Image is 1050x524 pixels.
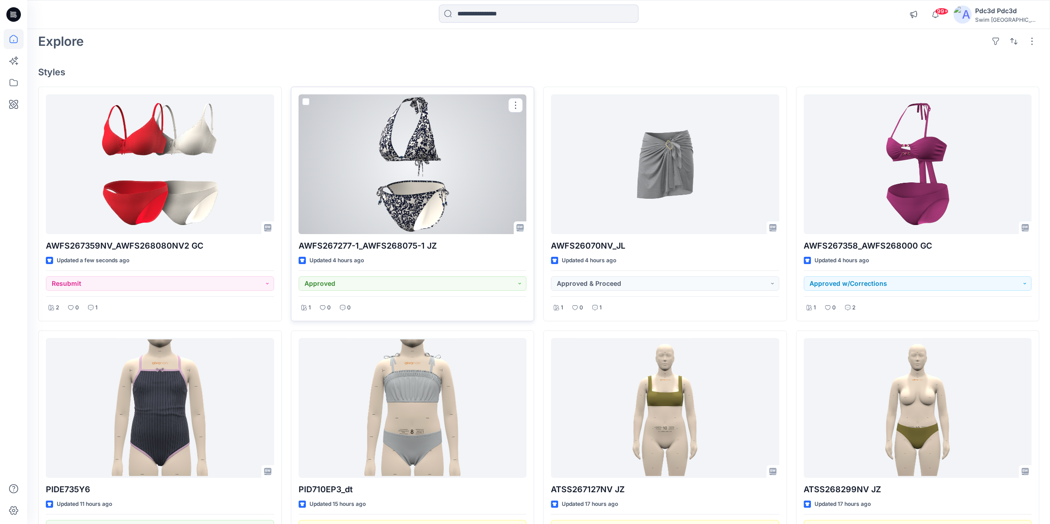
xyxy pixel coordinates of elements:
p: Updated a few seconds ago [57,256,129,265]
p: ATSS267127NV JZ [551,483,779,496]
div: Swim [GEOGRAPHIC_DATA] [975,16,1039,23]
h2: Explore [38,34,84,49]
p: 2 [56,303,59,313]
p: AWFS267277-1_AWFS268075-1 JZ [299,240,527,252]
p: 0 [327,303,331,313]
span: 99+ [935,8,948,15]
p: AWFS267358_AWFS268000 GC [804,240,1032,252]
a: AWFS267277-1_AWFS268075-1 JZ [299,94,527,234]
a: ATSS268299NV JZ [804,338,1032,478]
p: Updated 17 hours ago [814,500,871,509]
p: PIDE735Y6 [46,483,274,496]
a: PID710EP3_dt [299,338,527,478]
p: 0 [579,303,583,313]
h4: Styles [38,67,1039,78]
a: ATSS267127NV JZ [551,338,779,478]
p: Updated 15 hours ago [309,500,366,509]
a: PIDE735Y6 [46,338,274,478]
p: Updated 4 hours ago [309,256,364,265]
a: AWFS267359NV_AWFS268080NV2 GC [46,94,274,234]
p: Updated 4 hours ago [562,256,616,265]
p: 1 [309,303,311,313]
p: Updated 11 hours ago [57,500,112,509]
a: AWFS26070NV_JL [551,94,779,234]
p: Updated 17 hours ago [562,500,618,509]
p: 0 [347,303,351,313]
p: PID710EP3_dt [299,483,527,496]
p: Updated 4 hours ago [814,256,869,265]
p: 2 [852,303,855,313]
p: 1 [95,303,98,313]
p: 1 [561,303,563,313]
p: AWFS267359NV_AWFS268080NV2 GC [46,240,274,252]
img: avatar [953,5,971,24]
a: AWFS267358_AWFS268000 GC [804,94,1032,234]
div: Pdc3d Pdc3d [975,5,1039,16]
p: AWFS26070NV_JL [551,240,779,252]
p: 1 [599,303,602,313]
p: 0 [75,303,79,313]
p: ATSS268299NV JZ [804,483,1032,496]
p: 1 [814,303,816,313]
p: 0 [832,303,836,313]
